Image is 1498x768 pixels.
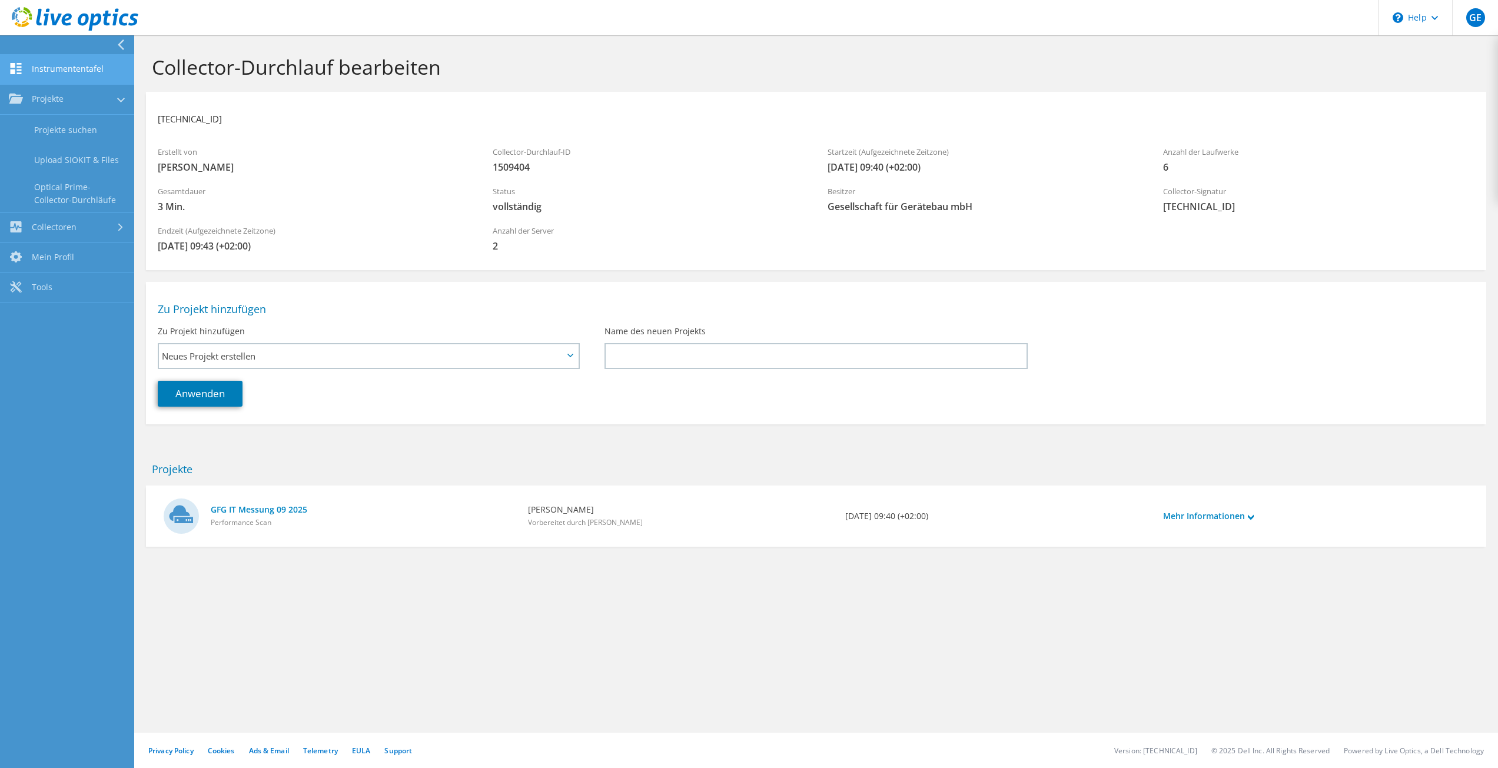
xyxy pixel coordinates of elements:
[158,302,1474,315] h2: Zu Projekt hinzufügen
[1393,12,1403,23] svg: \n
[1163,161,1474,174] span: 6
[493,185,804,197] label: Status
[1344,746,1484,756] li: Powered by Live Optics, a Dell Technology
[211,503,516,516] a: GFG IT Messung 09 2025
[158,146,469,158] label: Erstellt von
[352,746,370,756] a: EULA
[1114,746,1197,756] li: Version: [TECHNICAL_ID]
[528,503,643,516] b: [PERSON_NAME]
[493,161,804,174] span: 1509404
[158,161,469,174] span: [PERSON_NAME]
[604,325,706,337] label: Name des neuen Projekts
[1163,146,1474,158] label: Anzahl der Laufwerke
[493,200,804,213] span: vollständig
[1163,510,1254,523] a: Mehr Informationen
[162,349,563,363] span: Neues Projekt erstellen
[208,746,235,756] a: Cookies
[211,517,271,527] span: Performance Scan
[158,225,469,237] label: Endzeit (Aufgezeichnete Zeitzone)
[828,146,1139,158] label: Startzeit (Aufgezeichnete Zeitzone)
[158,240,469,252] span: [DATE] 09:43 (+02:00)
[158,200,469,213] span: 3 Min.
[828,200,1139,213] span: Gesellschaft für Gerätebau mbH
[493,146,804,158] label: Collector-Durchlauf-ID
[828,185,1139,197] label: Besitzer
[1163,200,1474,213] span: [TECHNICAL_ID]
[148,746,194,756] a: Privacy Policy
[158,112,222,125] h3: [TECHNICAL_ID]
[1466,8,1485,27] span: GE
[303,746,338,756] a: Telemetry
[384,746,412,756] a: Support
[493,225,804,237] label: Anzahl der Server
[1211,746,1330,756] li: © 2025 Dell Inc. All Rights Reserved
[249,746,289,756] a: Ads & Email
[158,381,243,407] a: Anwenden
[845,510,928,523] b: [DATE] 09:40 (+02:00)
[152,463,1480,476] h2: Projekte
[158,185,469,197] label: Gesamtdauer
[152,55,1474,79] h1: Collector-Durchlauf bearbeiten
[528,517,643,527] span: Vorbereitet durch [PERSON_NAME]
[1163,185,1474,197] label: Collector-Signatur
[158,325,245,337] label: Zu Projekt hinzufügen
[493,240,804,252] span: 2
[828,161,1139,174] span: [DATE] 09:40 (+02:00)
